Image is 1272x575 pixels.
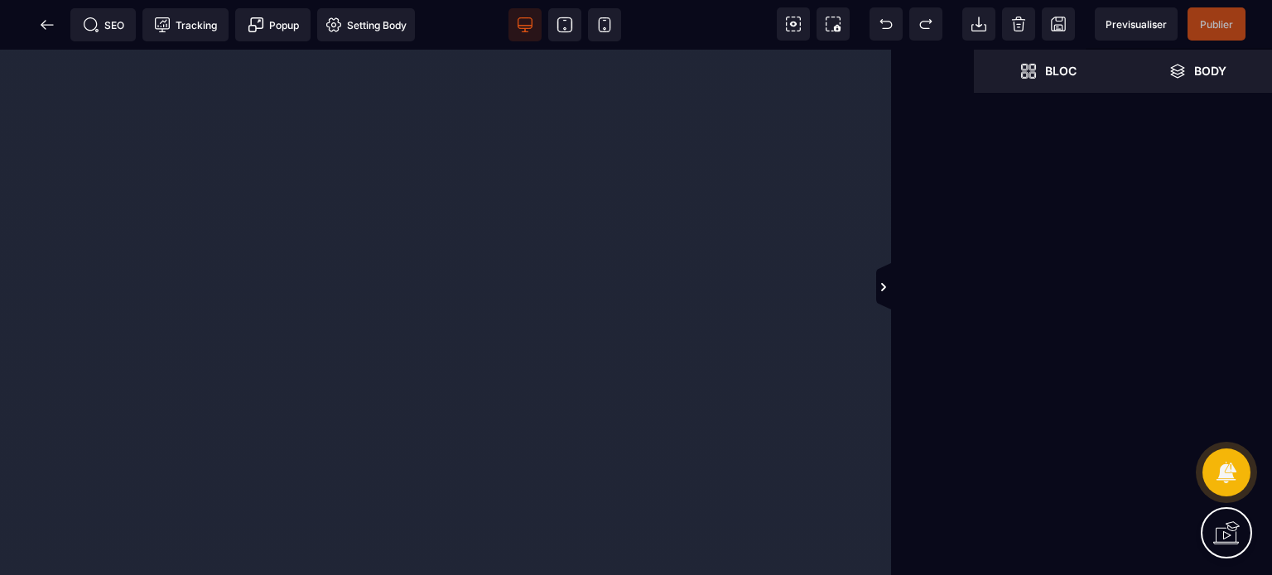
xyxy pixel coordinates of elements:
[1045,65,1077,77] strong: Bloc
[83,17,124,33] span: SEO
[974,50,1123,93] span: Open Blocks
[1200,18,1233,31] span: Publier
[777,7,810,41] span: View components
[817,7,850,41] span: Screenshot
[1194,65,1226,77] strong: Body
[1106,18,1167,31] span: Previsualiser
[154,17,217,33] span: Tracking
[1123,50,1272,93] span: Open Layer Manager
[325,17,407,33] span: Setting Body
[248,17,299,33] span: Popup
[1095,7,1178,41] span: Preview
